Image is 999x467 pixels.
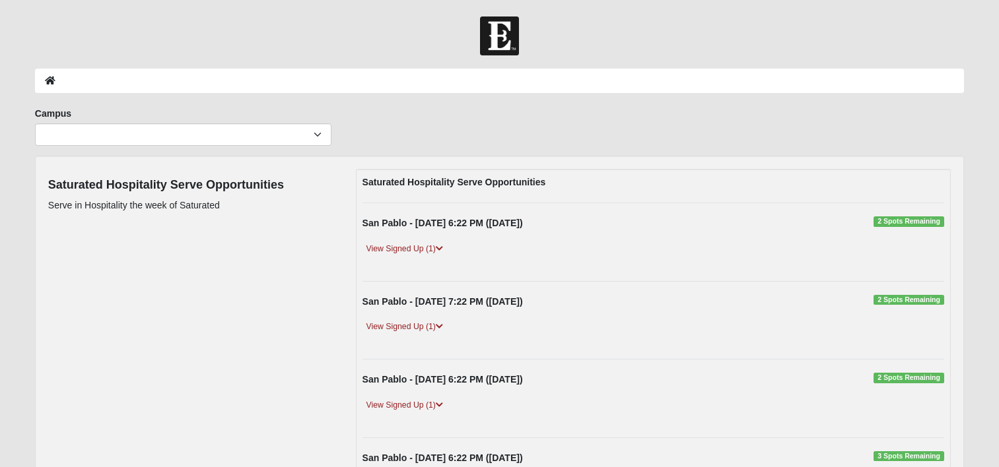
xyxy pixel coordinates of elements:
strong: Saturated Hospitality Serve Opportunities [362,177,546,187]
strong: San Pablo - [DATE] 6:22 PM ([DATE]) [362,452,523,463]
h4: Saturated Hospitality Serve Opportunities [48,178,284,193]
span: 3 Spots Remaining [874,451,944,462]
strong: San Pablo - [DATE] 7:22 PM ([DATE]) [362,296,523,307]
img: Church of Eleven22 Logo [480,16,519,55]
span: 2 Spots Remaining [874,295,944,305]
strong: San Pablo - [DATE] 6:22 PM ([DATE]) [362,374,523,385]
a: View Signed Up (1) [362,398,447,412]
label: Campus [35,107,71,120]
a: View Signed Up (1) [362,320,447,334]
a: View Signed Up (1) [362,242,447,256]
span: 2 Spots Remaining [874,216,944,227]
p: Serve in Hospitality the week of Saturated [48,199,284,212]
span: 2 Spots Remaining [874,373,944,383]
strong: San Pablo - [DATE] 6:22 PM ([DATE]) [362,218,523,228]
